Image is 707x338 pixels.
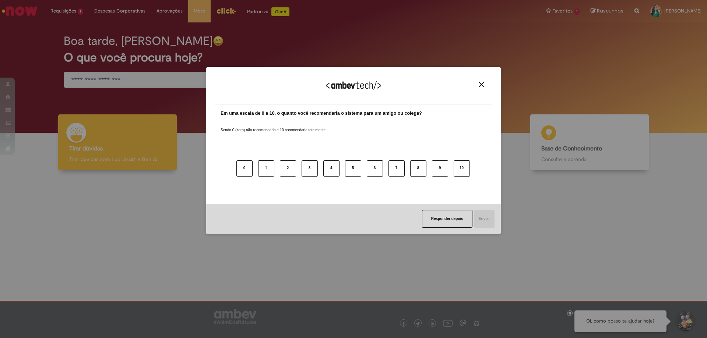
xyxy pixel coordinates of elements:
button: 1 [258,160,274,177]
button: 8 [410,160,426,177]
img: Logo Ambevtech [326,81,381,90]
button: Responder depois [422,210,472,228]
button: 0 [236,160,253,177]
button: 6 [367,160,383,177]
button: 7 [388,160,405,177]
button: 2 [280,160,296,177]
label: Sendo 0 (zero) não recomendaria e 10 recomendaria totalmente. [221,119,327,133]
img: Close [479,82,484,87]
label: Em uma escala de 0 a 10, o quanto você recomendaria o sistema para um amigo ou colega? [221,110,422,117]
button: Close [476,81,486,88]
button: 9 [432,160,448,177]
button: 10 [454,160,470,177]
button: 5 [345,160,361,177]
button: 4 [323,160,340,177]
button: 3 [302,160,318,177]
